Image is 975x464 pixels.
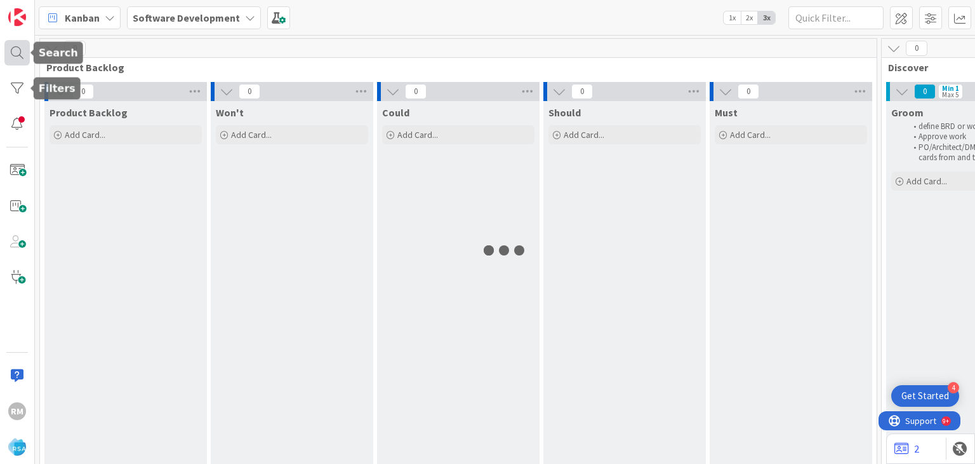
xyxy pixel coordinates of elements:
[8,402,26,420] div: RM
[948,382,959,393] div: 4
[741,11,758,24] span: 2x
[891,385,959,407] div: Open Get Started checklist, remaining modules: 4
[738,84,759,99] span: 0
[72,84,94,99] span: 0
[65,10,100,25] span: Kanban
[894,441,919,456] a: 2
[64,41,86,56] span: 0
[216,106,244,119] span: Won't
[65,129,105,140] span: Add Card...
[942,92,958,98] div: Max 5
[8,438,26,456] img: avatar
[50,106,128,119] span: Product Backlog
[906,41,927,56] span: 0
[901,390,949,402] div: Get Started
[405,84,427,99] span: 0
[27,2,58,17] span: Support
[133,11,240,24] b: Software Development
[8,8,26,26] img: Visit kanbanzone.com
[46,61,861,74] span: Product Backlog
[397,129,438,140] span: Add Card...
[564,129,604,140] span: Add Card...
[571,84,593,99] span: 0
[548,106,581,119] span: Should
[715,106,738,119] span: Must
[39,47,78,59] h5: Search
[914,84,936,99] span: 0
[64,5,70,15] div: 9+
[942,85,959,92] div: Min 1
[906,175,947,187] span: Add Card...
[730,129,771,140] span: Add Card...
[891,106,924,119] span: Groom
[239,84,260,99] span: 0
[39,83,76,95] h5: Filters
[724,11,741,24] span: 1x
[758,11,775,24] span: 3x
[231,129,272,140] span: Add Card...
[788,6,884,29] input: Quick Filter...
[382,106,409,119] span: Could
